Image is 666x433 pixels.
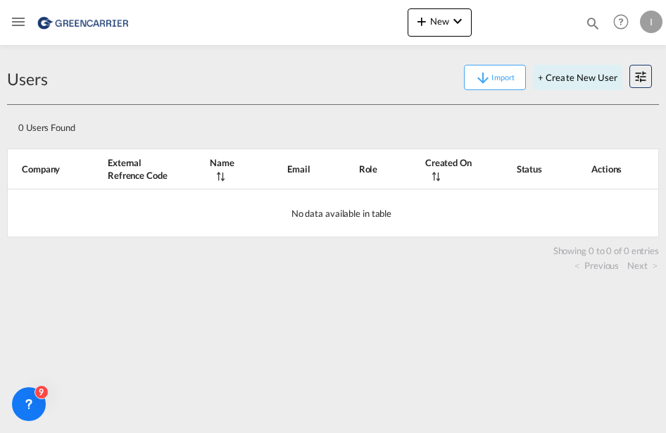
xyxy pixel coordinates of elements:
span: New [413,15,466,27]
span: Help [609,10,633,34]
div: I [640,11,662,33]
md-icon: icon-plus 400-fg [413,13,430,30]
th: External Refrence Code [73,149,175,189]
button: + Create New User [533,65,622,90]
div: Help [609,10,640,35]
th: Status [482,149,556,189]
a: Previous [574,259,619,272]
button: icon-plus 400-fgNewicon-chevron-down [408,8,472,37]
th: Actions [556,149,659,189]
th: Company [7,149,73,189]
md-icon: icon-chevron-down [449,13,466,30]
div: Showing 0 to 0 of 0 entries [14,237,659,257]
div: 0 Users Found [13,111,589,139]
button: Toggle Mobile Navigation [4,8,32,36]
th: Role [324,149,390,189]
th: Name [175,149,252,189]
td: No data available in table [7,189,659,237]
md-icon: icon-magnify [585,15,601,31]
th: Created On [390,149,482,189]
a: Next [627,259,658,272]
img: 1378a7308afe11ef83610d9e779c6b34.png [37,6,132,38]
div: Users [7,68,48,90]
md-icon: icon-arrow-down [475,70,491,87]
button: icon-arrow-downImport [464,65,526,90]
div: icon-magnify [585,15,601,37]
th: Email [252,149,323,189]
